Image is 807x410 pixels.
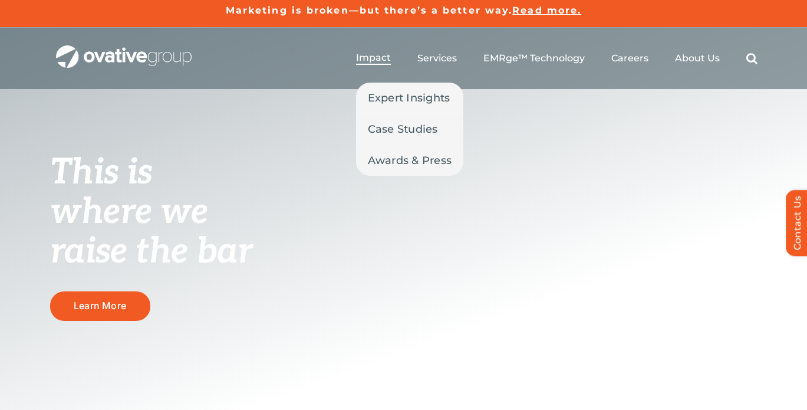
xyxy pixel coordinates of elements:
a: Awards & Press [356,145,464,176]
a: Careers [611,53,648,64]
nav: Menu [356,40,757,77]
span: Expert Insights [368,90,450,106]
span: This is [50,152,153,194]
span: where we raise the bar [50,191,252,273]
a: Learn More [50,291,150,320]
a: Read more. [512,5,581,16]
a: Services [417,53,457,64]
a: EMRge™ Technology [483,53,585,64]
a: Marketing is broken—but there’s a better way. [226,5,513,16]
a: About Us [675,53,720,64]
span: Learn More [74,300,126,311]
span: Case Studies [368,121,438,137]
a: Expert Insights [356,83,464,113]
a: Impact [356,52,391,65]
a: Case Studies [356,114,464,145]
span: Impact [356,52,391,64]
a: Search [746,53,757,64]
a: OG_Full_horizontal_WHT [56,44,192,55]
span: Awards & Press [368,152,452,169]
